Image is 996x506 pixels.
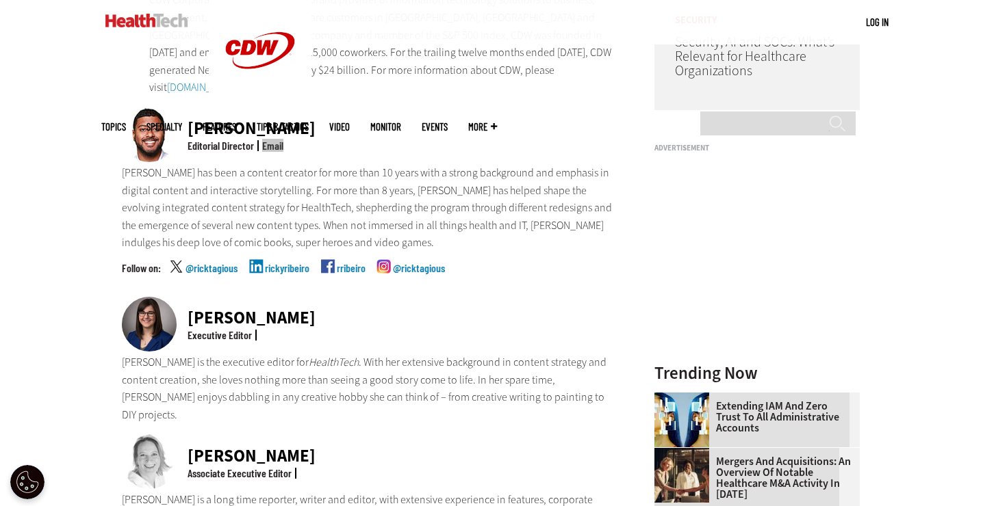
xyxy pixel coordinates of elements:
div: Executive Editor [188,330,252,341]
h3: Advertisement [654,144,860,152]
a: Mergers and Acquisitions: An Overview of Notable Healthcare M&A Activity in [DATE] [654,456,852,500]
em: HealthTech [309,355,359,369]
button: Open Preferences [10,465,44,499]
iframe: advertisement [654,157,860,328]
h3: Trending Now [654,364,860,382]
span: Specialty [146,122,182,132]
a: abstract image of woman with pixelated face [654,392,716,403]
a: Tips & Tactics [257,122,309,132]
p: [PERSON_NAME] is the executive editor for . With her extensive background in content strategy and... [122,354,619,423]
a: MonITor [370,122,401,132]
div: [PERSON_NAME] [188,309,316,326]
p: [PERSON_NAME] has been a content creator for more than 10 years with a strong background and emph... [122,164,619,252]
div: [PERSON_NAME] [188,447,316,464]
a: @ricktagious [186,263,238,297]
a: Extending IAM and Zero Trust to All Administrative Accounts [654,401,852,434]
img: business leaders shake hands in conference room [654,448,709,503]
div: Editorial Director [188,140,254,151]
div: Associate Executive Editor [188,468,292,479]
img: Nicole Scilingo [122,297,177,351]
a: business leaders shake hands in conference room [654,448,716,459]
img: Home [105,14,188,27]
div: User menu [866,15,889,29]
a: Log in [866,16,889,28]
a: Video [329,122,350,132]
a: @ricktagious [393,263,445,297]
span: Topics [101,122,126,132]
span: More [468,122,497,132]
a: Events [422,122,448,132]
img: abstract image of woman with pixelated face [654,392,709,447]
a: rribeiro [337,263,366,297]
a: Features [203,122,236,132]
img: Kelly Konrad [122,434,177,489]
a: rickyribeiro [265,263,309,297]
a: CDW [209,90,311,105]
div: Cookie Settings [10,465,44,499]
